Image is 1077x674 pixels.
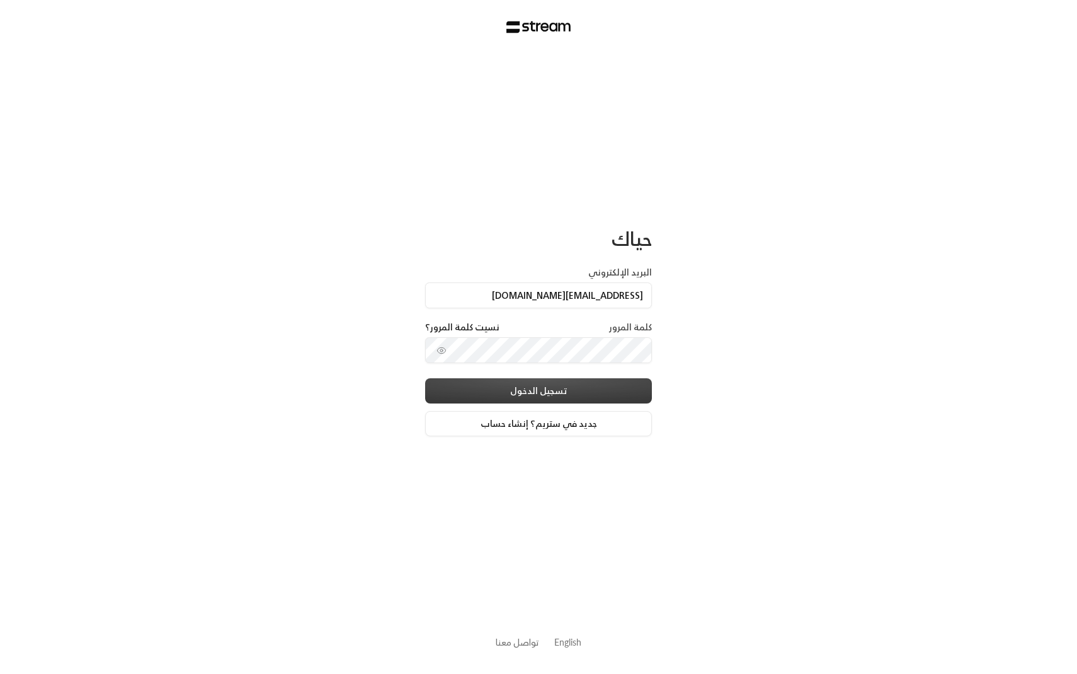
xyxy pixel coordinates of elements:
[496,636,539,649] button: تواصل معنا
[425,321,499,334] a: نسيت كلمة المرور؟
[588,266,652,279] label: البريد الإلكتروني
[431,340,452,361] button: toggle password visibility
[554,630,581,654] a: English
[496,634,539,650] a: تواصل معنا
[612,222,652,255] span: حياك
[425,411,652,436] a: جديد في ستريم؟ إنشاء حساب
[506,21,571,33] img: Stream Logo
[609,321,652,334] label: كلمة المرور
[425,378,652,404] button: تسجيل الدخول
